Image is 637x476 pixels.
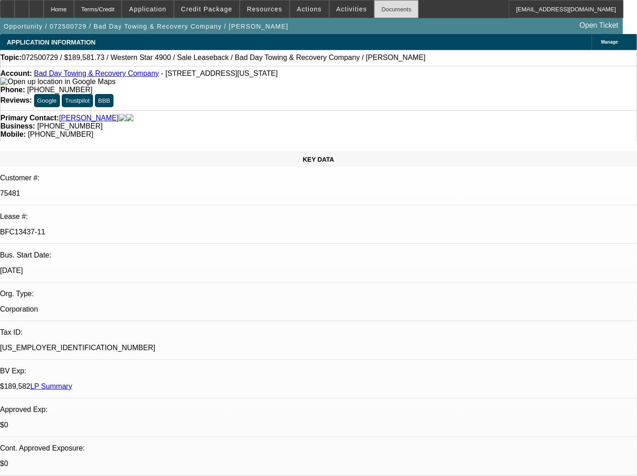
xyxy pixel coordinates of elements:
[330,0,374,18] button: Activities
[7,39,95,46] span: APPLICATION INFORMATION
[290,0,329,18] button: Actions
[0,86,25,94] strong: Phone:
[181,5,232,13] span: Credit Package
[30,382,72,390] a: LP Summary
[27,86,93,94] span: [PHONE_NUMBER]
[95,94,114,107] button: BBB
[0,122,35,130] strong: Business:
[34,94,60,107] button: Google
[601,40,618,45] span: Manage
[576,18,622,33] a: Open Ticket
[28,130,93,138] span: [PHONE_NUMBER]
[0,114,59,122] strong: Primary Contact:
[336,5,367,13] span: Activities
[0,78,115,85] a: View Google Maps
[119,114,126,122] img: facebook-icon.png
[62,94,93,107] button: Trustpilot
[126,114,133,122] img: linkedin-icon.png
[129,5,166,13] span: Application
[0,78,115,86] img: Open up location in Google Maps
[0,54,22,62] strong: Topic:
[0,69,32,77] strong: Account:
[59,114,119,122] a: [PERSON_NAME]
[303,156,334,163] span: KEY DATA
[240,0,289,18] button: Resources
[0,130,26,138] strong: Mobile:
[4,23,288,30] span: Opportunity / 072500729 / Bad Day Towing & Recovery Company / [PERSON_NAME]
[247,5,282,13] span: Resources
[34,69,159,77] a: Bad Day Towing & Recovery Company
[161,69,278,77] span: - [STREET_ADDRESS][US_STATE]
[174,0,239,18] button: Credit Package
[22,54,426,62] span: 072500729 / $189,581.73 / Western Star 4900 / Sale Leaseback / Bad Day Towing & Recovery Company ...
[297,5,322,13] span: Actions
[0,96,32,104] strong: Reviews:
[122,0,173,18] button: Application
[37,122,103,130] span: [PHONE_NUMBER]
